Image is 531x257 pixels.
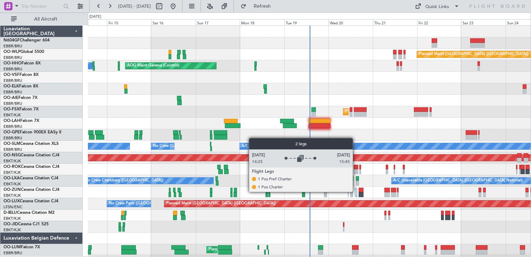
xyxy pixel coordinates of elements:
div: Sun 17 [196,19,240,25]
a: EBBR/BRU [3,89,22,95]
a: EBKT/KJK [3,170,21,175]
span: OO-LUX [3,199,20,203]
span: OO-LXA [3,176,20,180]
a: EBKT/KJK [3,193,21,198]
a: EBKT/KJK [3,216,21,221]
span: OO-AIE [3,96,18,100]
a: EBBR/BRU [3,78,22,83]
div: Planned Maint [GEOGRAPHIC_DATA] ([GEOGRAPHIC_DATA]) [166,198,276,209]
div: Sat 16 [151,19,195,25]
button: Refresh [237,1,279,12]
div: Planned Maint Kortrijk-[GEOGRAPHIC_DATA] [345,107,426,117]
a: OO-FSXFalcon 7X [3,107,39,111]
div: Fri 22 [417,19,461,25]
div: No Crew Chambery ([GEOGRAPHIC_DATA]) [85,176,163,186]
span: OO-LAH [3,119,20,123]
div: Quick Links [425,3,449,10]
div: A/C Unavailable [GEOGRAPHIC_DATA] ([GEOGRAPHIC_DATA] National) [393,176,523,186]
a: OO-LUXCessna Citation CJ4 [3,199,58,203]
div: Wed 20 [328,19,373,25]
span: OO-HHO [3,61,22,65]
span: OO-ELK [3,84,19,88]
a: OO-LXACessna Citation CJ4 [3,176,58,180]
div: No Crew [GEOGRAPHIC_DATA] ([GEOGRAPHIC_DATA] National) [153,141,269,151]
a: OO-ROKCessna Citation CJ4 [3,165,59,169]
div: Fri 15 [107,19,151,25]
div: No Crew Paris ([GEOGRAPHIC_DATA]) [109,198,178,209]
span: OO-FSX [3,107,19,111]
a: LFSN/ENC [3,204,23,210]
a: OO-GPEFalcon 900EX EASy II [3,130,61,134]
div: A/C Unavailable [GEOGRAPHIC_DATA] ([GEOGRAPHIC_DATA] National) [286,176,415,186]
span: OO-LUM [3,245,21,249]
span: D-IBLU [3,211,17,215]
div: Planned Maint [GEOGRAPHIC_DATA] ([GEOGRAPHIC_DATA]) [419,49,528,60]
a: OO-HHOFalcon 8X [3,61,41,65]
a: D-IBLUCessna Citation M2 [3,211,55,215]
span: OO-ZUN [3,188,21,192]
a: OO-LAHFalcon 7X [3,119,39,123]
a: N604GFChallenger 604 [3,38,50,42]
div: A/C Unavailable [GEOGRAPHIC_DATA] [242,141,311,151]
a: EBBR/BRU [3,44,22,49]
a: OO-WLPGlobal 5500 [3,50,44,54]
div: Planned Maint [GEOGRAPHIC_DATA] ([GEOGRAPHIC_DATA] National) [209,244,334,255]
button: Quick Links [411,1,463,12]
div: Tue 19 [284,19,328,25]
a: OO-SLMCessna Citation XLS [3,142,59,146]
span: OO-NSG [3,153,21,157]
span: [DATE] - [DATE] [118,3,151,9]
a: EBBR/BRU [3,135,22,141]
span: OO-VSF [3,73,19,77]
a: OO-AIEFalcon 7X [3,96,38,100]
div: [DATE] [89,14,101,20]
input: Trip Number [21,1,61,11]
a: OO-JIDCessna CJ1 525 [3,222,49,226]
span: Refresh [248,4,277,9]
a: EBBR/BRU [3,250,22,256]
a: EBBR/BRU [3,55,22,60]
div: AOG Maint Geneva (Cointrin) [127,61,179,71]
a: EBBR/BRU [3,124,22,129]
div: Mon 18 [240,19,284,25]
a: OO-NSGCessna Citation CJ4 [3,153,59,157]
span: OO-JID [3,222,18,226]
a: OO-LUMFalcon 7X [3,245,40,249]
a: EBKT/KJK [3,112,21,118]
a: EBBR/BRU [3,67,22,72]
span: OO-GPE [3,130,20,134]
a: EBKT/KJK [3,158,21,164]
a: EBKT/KJK [3,181,21,187]
a: OO-ELKFalcon 8X [3,84,38,88]
div: Sat 23 [461,19,505,25]
span: All Aircraft [18,17,73,22]
button: All Aircraft [8,14,75,25]
a: EBBR/BRU [3,147,22,152]
a: OO-ZUNCessna Citation CJ4 [3,188,59,192]
span: N604GF [3,38,20,42]
a: EBKT/KJK [3,227,21,233]
span: OO-ROK [3,165,21,169]
a: EBBR/BRU [3,101,22,106]
a: OO-VSFFalcon 8X [3,73,39,77]
span: OO-WLP [3,50,21,54]
div: Thu 21 [373,19,417,25]
span: OO-SLM [3,142,20,146]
